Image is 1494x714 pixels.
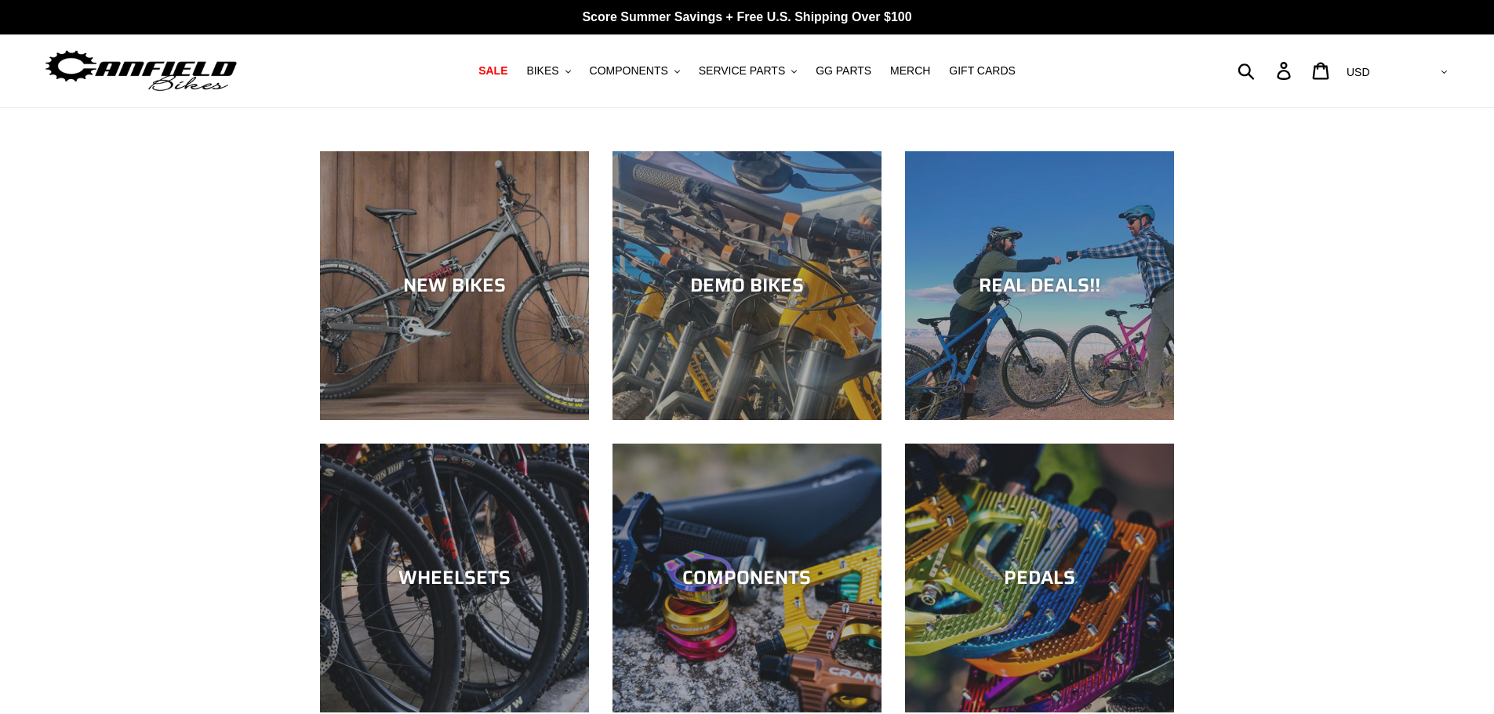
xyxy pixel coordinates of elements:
[905,444,1174,712] a: PEDALS
[613,151,881,420] a: DEMO BIKES
[691,60,805,82] button: SERVICE PARTS
[613,444,881,712] a: COMPONENTS
[320,274,589,297] div: NEW BIKES
[613,274,881,297] div: DEMO BIKES
[905,151,1174,420] a: REAL DEALS!!
[949,64,1016,78] span: GIFT CARDS
[699,64,785,78] span: SERVICE PARTS
[471,60,515,82] a: SALE
[582,60,688,82] button: COMPONENTS
[43,46,239,96] img: Canfield Bikes
[613,567,881,589] div: COMPONENTS
[526,64,558,78] span: BIKES
[808,60,879,82] a: GG PARTS
[941,60,1023,82] a: GIFT CARDS
[882,60,938,82] a: MERCH
[478,64,507,78] span: SALE
[518,60,578,82] button: BIKES
[890,64,930,78] span: MERCH
[905,274,1174,297] div: REAL DEALS!!
[816,64,871,78] span: GG PARTS
[320,151,589,420] a: NEW BIKES
[905,567,1174,589] div: PEDALS
[590,64,668,78] span: COMPONENTS
[320,567,589,589] div: WHEELSETS
[320,444,589,712] a: WHEELSETS
[1246,53,1286,88] input: Search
